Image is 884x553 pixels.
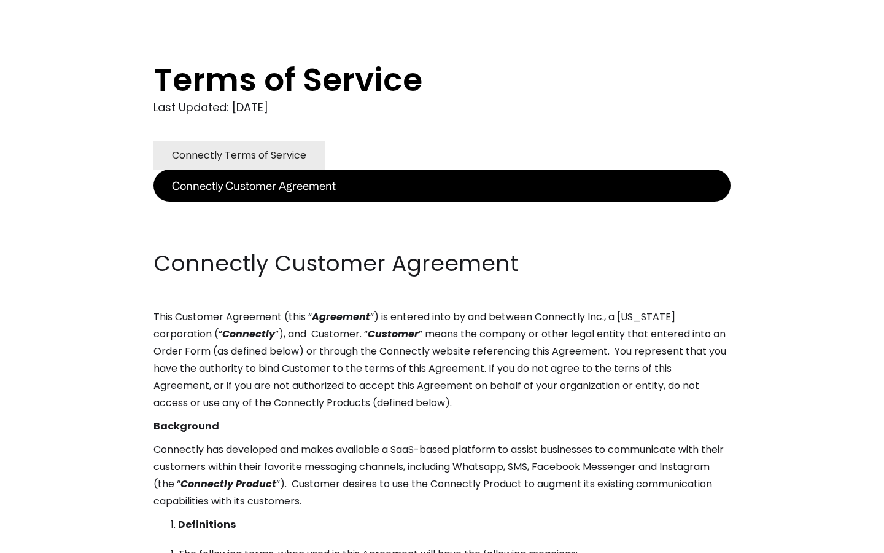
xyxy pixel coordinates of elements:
[172,147,306,164] div: Connectly Terms of Service
[25,531,74,549] ul: Language list
[153,202,731,219] p: ‍
[153,98,731,117] div: Last Updated: [DATE]
[178,517,236,531] strong: Definitions
[180,477,276,491] em: Connectly Product
[368,327,419,341] em: Customer
[153,308,731,412] p: This Customer Agreement (this “ ”) is entered into by and between Connectly Inc., a [US_STATE] co...
[172,177,336,194] div: Connectly Customer Agreement
[153,225,731,242] p: ‍
[153,61,681,98] h1: Terms of Service
[312,310,370,324] em: Agreement
[153,248,731,279] h2: Connectly Customer Agreement
[153,419,219,433] strong: Background
[12,530,74,549] aside: Language selected: English
[153,441,731,510] p: Connectly has developed and makes available a SaaS-based platform to assist businesses to communi...
[222,327,275,341] em: Connectly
